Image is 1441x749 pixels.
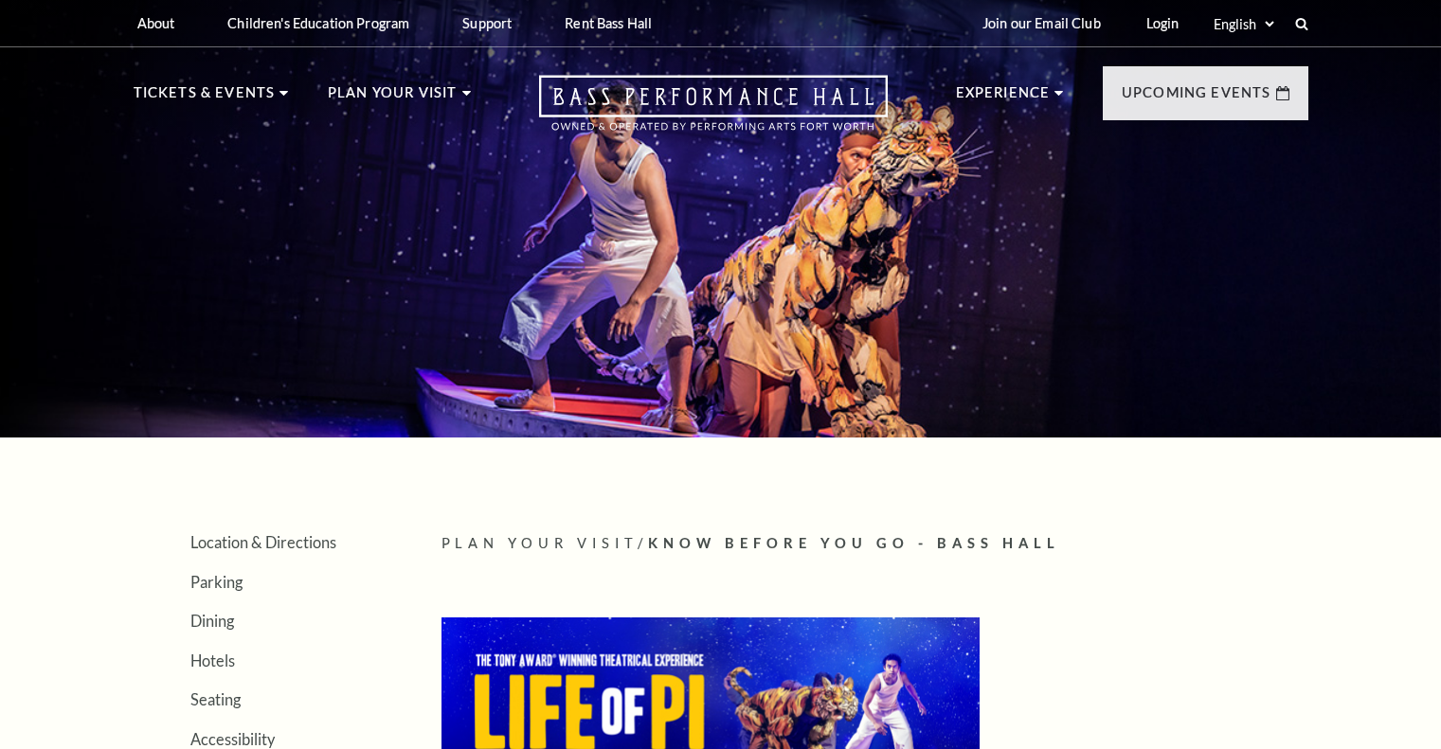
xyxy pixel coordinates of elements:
p: Children's Education Program [227,15,409,31]
a: Parking [190,573,243,591]
p: Experience [956,81,1051,116]
a: Dining [190,612,234,630]
select: Select: [1210,15,1277,33]
a: Seating [190,690,241,708]
p: Support [462,15,512,31]
p: / [441,532,1308,556]
p: Tickets & Events [134,81,276,116]
a: Accessibility [190,730,275,748]
p: About [137,15,175,31]
p: Plan Your Visit [328,81,458,116]
span: Know Before You Go - Bass Hall [648,535,1060,551]
p: Rent Bass Hall [565,15,652,31]
a: Location & Directions [190,533,336,551]
p: Upcoming Events [1122,81,1271,116]
span: Plan Your Visit [441,535,639,551]
a: Hotels [190,651,235,669]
